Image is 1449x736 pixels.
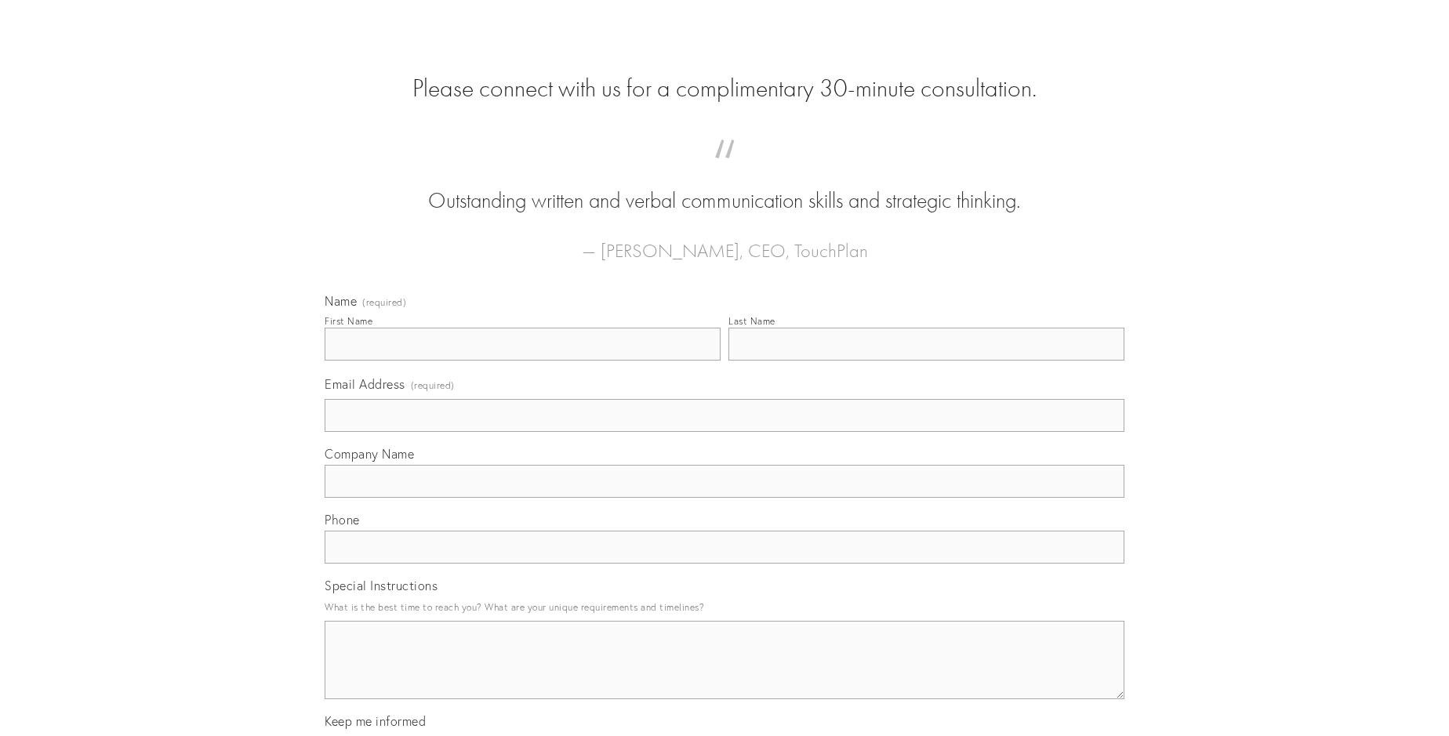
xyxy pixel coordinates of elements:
span: Keep me informed [325,713,426,729]
span: Name [325,293,357,309]
p: What is the best time to reach you? What are your unique requirements and timelines? [325,596,1124,618]
figcaption: — [PERSON_NAME], CEO, TouchPlan [350,216,1099,266]
div: Last Name [728,315,775,327]
span: (required) [411,375,455,396]
span: Special Instructions [325,578,438,593]
span: Phone [325,512,360,528]
div: First Name [325,315,372,327]
span: “ [350,155,1099,186]
h2: Please connect with us for a complimentary 30-minute consultation. [325,74,1124,103]
span: (required) [362,298,406,307]
blockquote: Outstanding written and verbal communication skills and strategic thinking. [350,155,1099,216]
span: Company Name [325,446,414,462]
span: Email Address [325,376,405,392]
